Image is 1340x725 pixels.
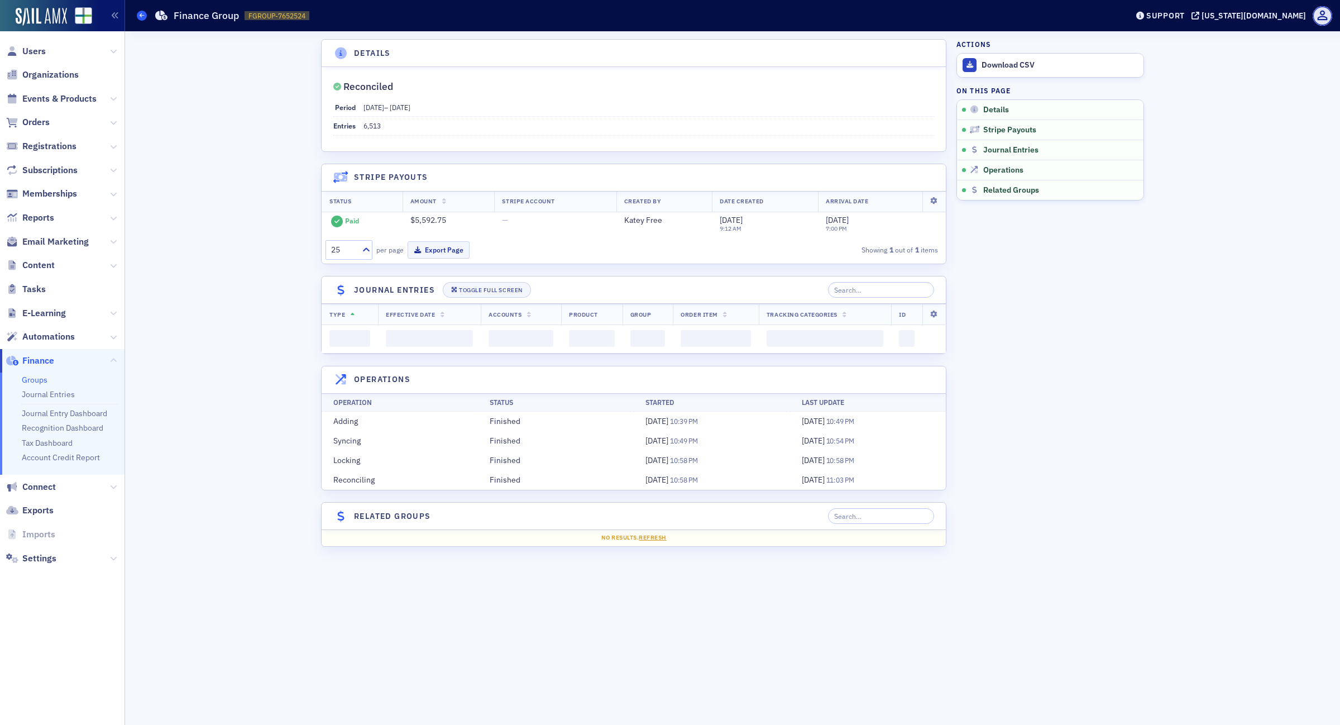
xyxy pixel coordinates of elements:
[322,451,478,470] td: Locking
[386,311,435,318] span: Effective Date
[681,330,751,347] span: ‌
[6,236,89,248] a: Email Marketing
[22,69,79,81] span: Organizations
[22,93,97,105] span: Events & Products
[624,197,661,205] span: Created By
[742,245,939,255] div: Showing out of items
[802,475,826,485] span: [DATE]
[354,511,431,522] h4: Related Groups
[681,311,717,318] span: Order Item
[6,140,76,152] a: Registrations
[956,85,1144,96] h4: On this page
[331,244,356,256] div: 25
[826,475,854,484] span: 11:03 PM
[67,7,92,26] a: View Homepage
[6,188,77,200] a: Memberships
[22,552,56,565] span: Settings
[22,140,76,152] span: Registrations
[363,103,410,112] span: –
[630,330,666,347] span: ‌
[6,528,55,541] a: Imports
[322,412,478,432] td: Adding
[6,552,56,565] a: Settings
[6,481,56,493] a: Connect
[322,393,478,412] th: Operation
[720,197,763,205] span: Date Created
[826,197,868,205] span: Arrival Date
[22,481,56,493] span: Connect
[345,217,359,225] div: Paid
[6,69,79,81] a: Organizations
[478,470,634,490] td: Finished
[983,185,1039,195] span: Related Groups
[1313,6,1332,26] span: Profile
[983,125,1036,135] span: Stripe Payouts
[478,451,634,470] td: Finished
[22,283,46,295] span: Tasks
[22,164,78,177] span: Subscriptions
[828,282,935,298] input: Search…
[22,45,46,58] span: Users
[670,456,698,465] span: 10:58 PM
[6,212,54,224] a: Reports
[354,284,435,296] h4: Journal Entries
[6,259,55,271] a: Content
[624,216,704,226] div: Katey Free
[767,330,883,347] span: ‌
[6,355,54,367] a: Finance
[22,259,55,271] span: Content
[670,475,698,484] span: 10:58 PM
[982,60,1138,70] div: Download CSV
[22,504,54,517] span: Exports
[22,188,77,200] span: Memberships
[630,311,652,318] span: Group
[322,470,478,490] td: Reconciling
[6,283,46,295] a: Tasks
[502,215,508,225] span: —
[22,438,73,448] a: Tax Dashboard
[408,241,470,259] button: Export Page
[22,408,107,418] a: Journal Entry Dashboard
[16,8,67,26] img: SailAMX
[639,533,667,541] span: Refresh
[6,93,97,105] a: Events & Products
[22,423,103,433] a: Recognition Dashboard
[569,311,598,318] span: Product
[720,225,741,232] time: 9:12 AM
[489,330,553,347] span: ‌
[22,375,47,385] a: Groups
[363,117,934,135] dd: 6,513
[983,165,1023,175] span: Operations
[957,54,1143,77] a: Download CSV
[634,393,790,412] th: Started
[333,121,356,130] span: Entries
[6,307,66,319] a: E-Learning
[502,197,554,205] span: Stripe Account
[720,215,743,225] span: [DATE]
[22,212,54,224] span: Reports
[645,436,670,446] span: [DATE]
[174,9,239,22] h1: Finance Group
[22,389,75,399] a: Journal Entries
[22,355,54,367] span: Finance
[1202,11,1306,21] div: [US_STATE][DOMAIN_NAME]
[645,455,670,465] span: [DATE]
[22,116,50,128] span: Orders
[22,452,100,462] a: Account Credit Report
[75,7,92,25] img: SailAMX
[802,455,826,465] span: [DATE]
[363,103,384,112] span: [DATE]
[322,431,478,451] td: Syncing
[645,475,670,485] span: [DATE]
[790,393,946,412] th: Last Update
[670,417,698,426] span: 10:39 PM
[22,307,66,319] span: E-Learning
[410,197,437,205] span: Amount
[329,330,370,347] span: ‌
[354,47,391,59] h4: Details
[828,508,935,524] input: Search…
[826,456,854,465] span: 10:58 PM
[826,225,847,232] time: 7:00 PM
[478,431,634,451] td: Finished
[410,215,446,225] span: $5,592.75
